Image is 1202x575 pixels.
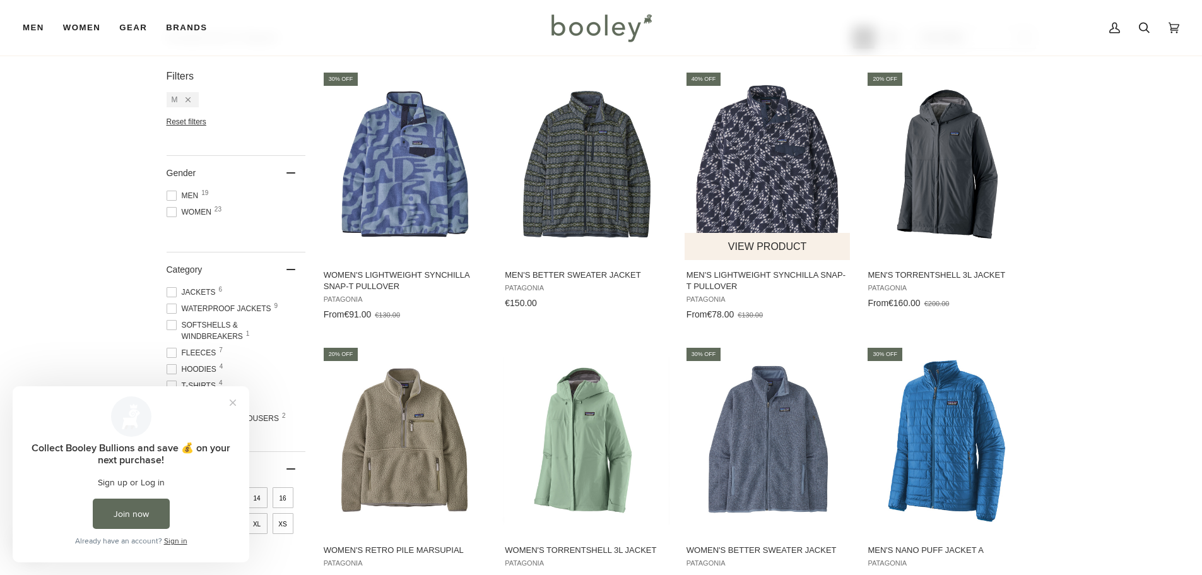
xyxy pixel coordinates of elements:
span: 7 [219,347,223,353]
span: €130.00 [375,311,400,319]
span: Patagonia [324,295,487,304]
span: Men [23,21,44,34]
span: Women's Better Sweater Jacket [686,545,850,556]
span: Patagonia [686,295,850,304]
span: 9 [274,303,278,309]
span: Size: XS [273,513,293,534]
span: Men's Lightweight Synchilla Snap-T Pullover [686,270,850,292]
button: View product [685,233,851,260]
span: Fleeces [167,347,220,359]
span: Size: 14 [247,487,268,508]
span: Patagonia [686,559,850,567]
a: Women's Lightweight Synchilla Snap-T Pullover [322,71,489,324]
div: 30% off [686,348,721,361]
span: Patagonia [324,559,487,567]
span: Men's Nano Puff Jacket A [868,545,1031,556]
span: Hoodies [167,364,220,375]
img: Patagonia Men's Torrentshell 3L Jacket Smolder Blue - Booley Galway [866,81,1033,249]
img: Patagonia Men's Nano Puff Jacket Endless Blue - Booley Galway [866,357,1033,525]
span: 1 [246,331,250,337]
span: Brands [166,21,207,34]
img: Patagonia Women's Lightweight Synchilla Snap-T Pullover Mother Tree / Barnacle Blue - Booley Galway [322,81,489,249]
span: 6 [219,287,223,293]
img: Patagonia Women's Better Sweater Jacket Barnacle Blue - Booley Galway [685,357,852,525]
span: Women [63,21,100,34]
a: Men's Better Sweater Jacket [503,71,670,313]
span: €130.00 [738,311,763,319]
li: Reset filters [167,117,305,126]
span: Patagonia [868,284,1031,292]
a: Men's Lightweight Synchilla Snap-T Pullover [685,71,852,324]
span: 19 [201,190,208,196]
span: Size: 16 [273,487,293,508]
span: €91.00 [344,309,371,319]
span: From [868,298,888,308]
span: Men [167,190,203,201]
span: Softshells & Windbreakers [167,319,305,342]
img: Booley [546,9,656,46]
img: Patagonia Men's Better Sweater Jacket Woven Together / Smolder Blue - Booley Galway [503,81,670,249]
span: Filters [167,71,194,82]
div: 40% off [686,73,721,86]
span: Patagonia [505,559,668,567]
span: Waterproof Jackets [167,303,275,314]
iframe: Loyalty program pop-up with offers and actions [13,386,249,562]
span: Reset filters [167,117,206,126]
a: Men's Torrentshell 3L Jacket [866,71,1033,313]
span: Category [167,264,203,275]
span: T-Shirts [167,380,220,391]
span: From [686,309,707,319]
span: Gender [167,168,196,178]
span: Size: XL [247,513,268,534]
span: €150.00 [505,298,537,308]
span: Waterproof Trousers [167,413,283,424]
span: Patagonia [505,284,668,292]
span: 2 [282,413,286,419]
span: €200.00 [924,300,950,307]
span: Women's Retro Pile Marsupial [324,545,487,556]
div: Remove filter: M [178,95,191,104]
div: 30% off [868,348,902,361]
span: Men's Better Sweater Jacket [505,270,668,281]
img: Patagonia Women's Retro Pile Marsupial River Rock Green - Booley Galway [322,357,489,525]
span: Gear [119,21,147,34]
div: 20% off [324,348,358,361]
img: Patagonia Men's Lightweight Synchilla Snap-T Pullover Synched Flight / New Navy - Booley Galway [685,81,852,249]
span: Patagonia [868,559,1031,567]
span: From [324,309,345,319]
div: 30% off [324,73,358,86]
span: 4 [220,364,223,370]
span: Jackets [167,287,220,298]
span: €160.00 [888,298,921,308]
span: Women's Lightweight Synchilla Snap-T Pullover [324,270,487,292]
span: Men's Torrentshell 3L Jacket [868,270,1031,281]
span: Women's Torrentshell 3L Jacket [505,545,668,556]
div: 20% off [868,73,902,86]
img: Patagonia Women's Torrentshell 3L Jacket Ellwood Green - Booley Galway [503,357,670,525]
span: M [172,95,178,104]
span: €78.00 [707,309,734,319]
span: 4 [219,380,223,386]
span: 23 [215,206,221,213]
span: Women [167,206,215,218]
